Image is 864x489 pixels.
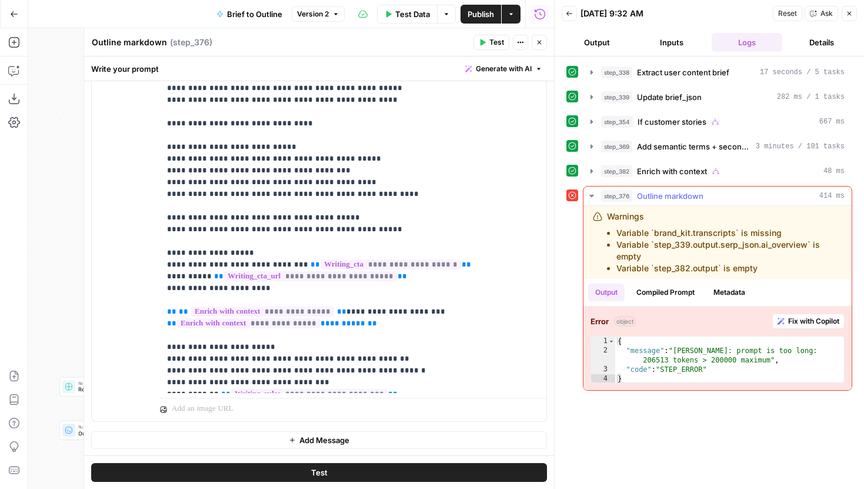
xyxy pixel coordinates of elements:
[819,191,845,201] span: 414 ms
[591,365,615,374] div: 3
[805,6,838,21] button: Ask
[562,33,632,52] button: Output
[601,91,632,103] span: step_339
[92,36,167,48] textarea: Outline markdown
[823,166,845,177] span: 48 ms
[601,66,632,78] span: step_338
[461,5,501,24] button: Publish
[588,284,625,301] button: Output
[778,8,797,19] span: Reset
[583,206,852,390] div: 414 ms
[170,36,212,48] span: ( step_376 )
[787,33,858,52] button: Details
[59,421,185,440] div: Run Code · PythonOutline JSON w researchStep 350
[820,8,833,19] span: Ask
[601,116,633,128] span: step_354
[772,314,845,329] button: Fix with Copilot
[591,315,609,327] strong: Error
[583,88,852,107] button: 282 ms / 1 tasks
[706,284,752,301] button: Metadata
[299,434,349,446] span: Add Message
[608,337,615,346] span: Toggle code folding, rows 1 through 4
[461,61,547,76] button: Generate with AI
[616,239,842,262] li: Variable `step_339.output.serp_json.ai_overview` is empty
[616,227,842,239] li: Variable `brand_kit.transcripts` is missing
[377,5,437,24] button: Test Data
[583,112,852,131] button: 667 ms
[613,316,636,327] span: object
[601,190,632,202] span: step_376
[777,92,845,102] span: 282 ms / 1 tasks
[583,63,852,82] button: 17 seconds / 5 tasks
[227,8,282,20] span: Brief to Outline
[629,284,702,301] button: Compiled Prompt
[583,137,852,156] button: 3 minutes / 101 tasks
[476,64,532,74] span: Generate with AI
[591,374,615,384] div: 4
[91,431,547,449] button: Add Message
[591,346,615,365] div: 2
[297,9,329,19] span: Version 2
[59,377,185,397] div: Read from GridRead from GridStep 346
[395,8,430,20] span: Test Data
[712,33,782,52] button: Logs
[591,337,615,346] div: 1
[292,6,345,22] button: Version 2
[773,6,802,21] button: Reset
[84,56,554,81] div: Write your prompt
[583,162,852,181] button: 48 ms
[311,467,328,478] span: Test
[637,165,707,177] span: Enrich with context
[209,5,289,24] button: Brief to Outline
[583,187,852,205] button: 414 ms
[756,141,845,152] span: 3 minutes / 101 tasks
[601,165,632,177] span: step_382
[637,190,703,202] span: Outline markdown
[637,66,729,78] span: Extract user content brief
[468,8,494,20] span: Publish
[637,91,702,103] span: Update brief_json
[601,141,632,152] span: step_369
[760,67,845,78] span: 17 seconds / 5 tasks
[638,116,706,128] span: If customer stories
[91,463,547,482] button: Test
[637,33,708,52] button: Inputs
[819,117,845,127] span: 667 ms
[637,141,751,152] span: Add semantic terms + secondary kw
[616,262,842,274] li: Variable `step_382.output` is empty
[788,316,839,327] span: Fix with Copilot
[607,211,842,274] div: Warnings
[473,35,509,50] button: Test
[489,37,504,48] span: Test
